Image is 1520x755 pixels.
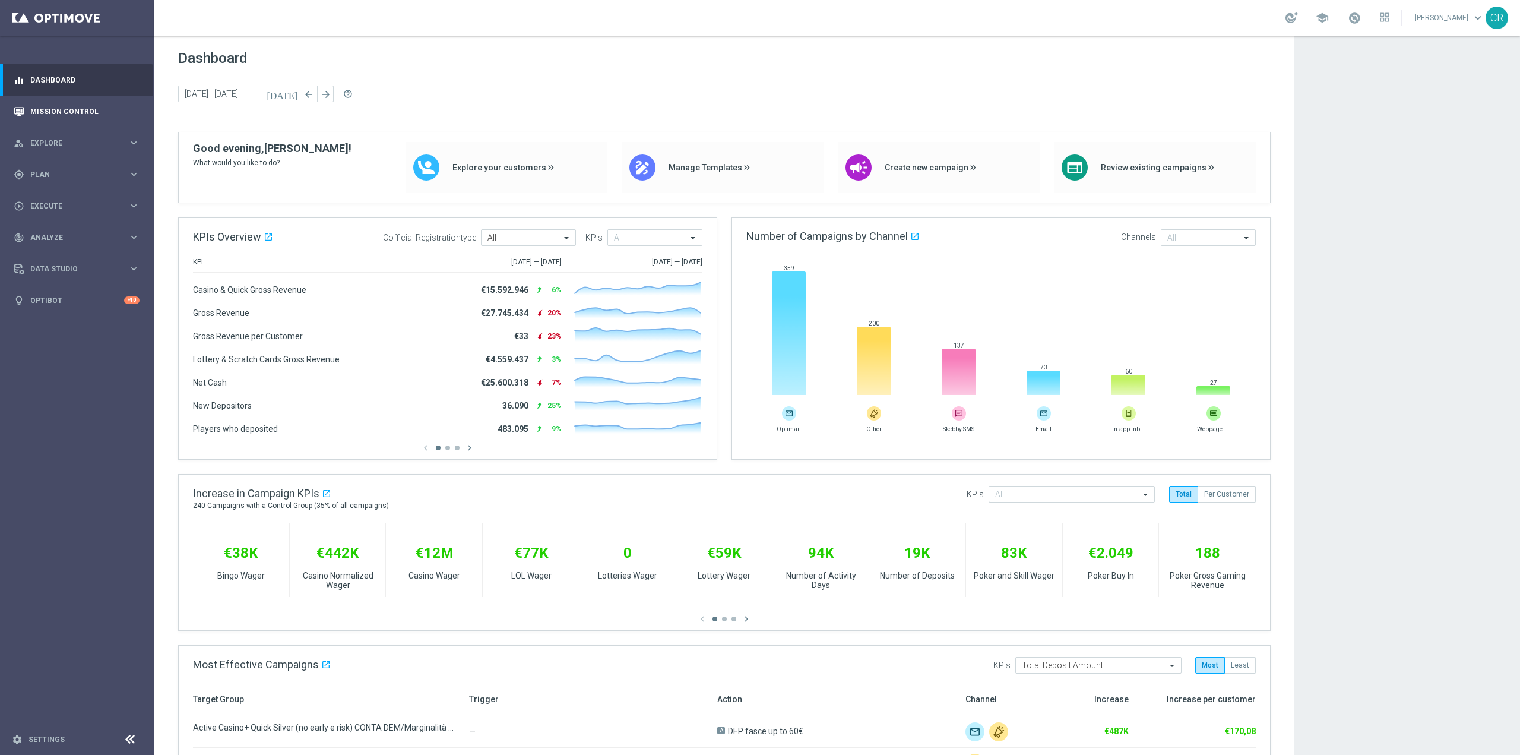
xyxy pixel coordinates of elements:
div: Data Studio [14,264,128,274]
span: Plan [30,171,128,178]
span: Explore [30,140,128,147]
div: Mission Control [14,96,140,127]
button: Mission Control [13,107,140,116]
button: person_search Explore keyboard_arrow_right [13,138,140,148]
span: Analyze [30,234,128,241]
button: track_changes Analyze keyboard_arrow_right [13,233,140,242]
i: person_search [14,138,24,149]
i: keyboard_arrow_right [128,232,140,243]
a: [PERSON_NAME]keyboard_arrow_down [1414,9,1486,27]
div: Plan [14,169,128,180]
i: settings [12,734,23,745]
a: Dashboard [30,64,140,96]
button: Data Studio keyboard_arrow_right [13,264,140,274]
i: play_circle_outline [14,201,24,211]
div: CR [1486,7,1508,29]
button: lightbulb Optibot +10 [13,296,140,305]
i: equalizer [14,75,24,86]
span: school [1316,11,1329,24]
span: Data Studio [30,266,128,273]
div: Dashboard [14,64,140,96]
a: Settings [28,736,65,743]
span: keyboard_arrow_down [1471,11,1484,24]
button: equalizer Dashboard [13,75,140,85]
div: Optibot [14,285,140,316]
i: track_changes [14,232,24,243]
i: keyboard_arrow_right [128,200,140,211]
div: Analyze [14,232,128,243]
button: play_circle_outline Execute keyboard_arrow_right [13,201,140,211]
span: Execute [30,203,128,210]
i: keyboard_arrow_right [128,137,140,149]
i: gps_fixed [14,169,24,180]
i: lightbulb [14,295,24,306]
a: Optibot [30,285,124,316]
button: gps_fixed Plan keyboard_arrow_right [13,170,140,179]
a: Mission Control [30,96,140,127]
i: keyboard_arrow_right [128,263,140,274]
div: Execute [14,201,128,211]
div: +10 [124,296,140,304]
div: Explore [14,138,128,149]
i: keyboard_arrow_right [128,169,140,180]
